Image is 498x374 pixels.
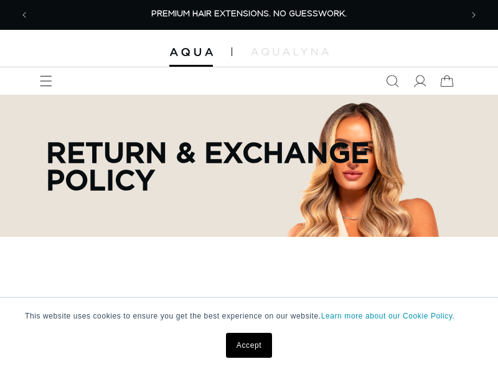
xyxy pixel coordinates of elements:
p: Return & Exchange Policy [46,138,413,193]
button: Next announcement [460,1,487,29]
img: Aqua Hair Extensions [169,48,213,57]
img: aqualyna.com [251,48,329,55]
p: This website uses cookies to ensure you get the best experience on our website. [25,310,473,322]
a: Learn more about our Cookie Policy. [321,312,455,320]
summary: Menu [32,67,60,95]
span: PREMIUM HAIR EXTENSIONS. NO GUESSWORK. [151,10,347,18]
summary: Search [378,67,406,95]
button: Previous announcement [11,1,38,29]
a: Accept [226,333,272,358]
